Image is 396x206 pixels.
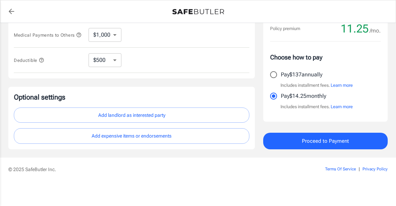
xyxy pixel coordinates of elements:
[8,166,291,173] p: © 2025 SafeButler Inc.
[302,137,349,146] span: Proceed to Payment
[341,22,369,36] span: 11.25
[359,167,360,171] span: |
[263,133,388,149] button: Proceed to Payment
[331,103,353,110] button: Learn more
[325,167,356,171] a: Terms Of Service
[281,71,322,79] p: Pay $137 annually
[270,53,381,62] p: Choose how to pay
[270,25,300,32] p: Policy premium
[370,26,381,36] span: /mo.
[4,4,18,18] a: back to quotes
[14,32,82,38] span: Medical Payments to Others
[331,82,353,89] button: Learn more
[14,128,249,144] button: Add expensive items or endorsements
[362,167,388,171] a: Privacy Policy
[280,82,353,89] p: Includes installment fees.
[14,107,249,123] button: Add landlord as interested party
[281,92,326,100] p: Pay $14.25 monthly
[14,31,82,39] button: Medical Payments to Others
[14,58,44,63] span: Deductible
[280,103,353,110] p: Includes installment fees.
[14,92,249,102] p: Optional settings
[14,56,44,64] button: Deductible
[172,9,224,15] img: Back to quotes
